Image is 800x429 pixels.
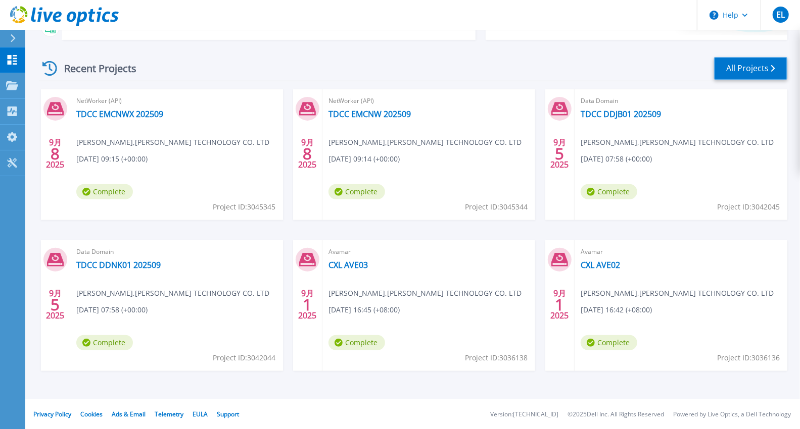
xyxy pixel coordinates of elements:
[51,300,60,309] span: 5
[328,246,529,257] span: Avamar
[39,56,150,81] div: Recent Projects
[33,410,71,418] a: Privacy Policy
[581,109,661,119] a: TDCC DDJB01 202509
[80,410,103,418] a: Cookies
[581,95,781,106] span: Data Domain
[550,286,569,323] div: 9月 2025
[328,184,385,199] span: Complete
[581,335,637,350] span: Complete
[303,300,312,309] span: 1
[714,57,787,80] a: All Projects
[76,109,163,119] a: TDCC EMCNWX 202509
[555,300,564,309] span: 1
[581,260,620,270] a: CXL AVE02
[76,304,148,315] span: [DATE] 07:58 (+00:00)
[51,149,60,158] span: 8
[45,286,65,323] div: 9月 2025
[550,135,569,172] div: 9月 2025
[328,153,400,165] span: [DATE] 09:14 (+00:00)
[717,201,780,212] span: Project ID: 3042045
[76,288,269,299] span: [PERSON_NAME] , [PERSON_NAME] TECHNOLOGY CO. LTD
[328,304,400,315] span: [DATE] 16:45 (+08:00)
[76,260,161,270] a: TDCC DDNK01 202509
[490,411,558,418] li: Version: [TECHNICAL_ID]
[112,410,146,418] a: Ads & Email
[328,137,522,148] span: [PERSON_NAME] , [PERSON_NAME] TECHNOLOGY CO. LTD
[298,135,317,172] div: 9月 2025
[465,352,528,363] span: Project ID: 3036138
[568,411,664,418] li: © 2025 Dell Inc. All Rights Reserved
[581,153,652,165] span: [DATE] 07:58 (+00:00)
[328,288,522,299] span: [PERSON_NAME] , [PERSON_NAME] TECHNOLOGY CO. LTD
[298,286,317,323] div: 9月 2025
[213,352,275,363] span: Project ID: 3042044
[673,411,791,418] li: Powered by Live Optics, a Dell Technology
[581,246,781,257] span: Avamar
[303,149,312,158] span: 8
[465,201,528,212] span: Project ID: 3045344
[555,149,564,158] span: 5
[581,184,637,199] span: Complete
[193,410,208,418] a: EULA
[581,288,774,299] span: [PERSON_NAME] , [PERSON_NAME] TECHNOLOGY CO. LTD
[155,410,183,418] a: Telemetry
[717,352,780,363] span: Project ID: 3036136
[328,95,529,106] span: NetWorker (API)
[76,184,133,199] span: Complete
[328,260,368,270] a: CXL AVE03
[76,153,148,165] span: [DATE] 09:15 (+00:00)
[581,137,774,148] span: [PERSON_NAME] , [PERSON_NAME] TECHNOLOGY CO. LTD
[416,21,463,31] a: View More
[76,335,133,350] span: Complete
[328,109,411,119] a: TDCC EMCNW 202509
[76,246,277,257] span: Data Domain
[76,137,269,148] span: [PERSON_NAME] , [PERSON_NAME] TECHNOLOGY CO. LTD
[76,95,277,106] span: NetWorker (API)
[45,135,65,172] div: 9月 2025
[581,304,652,315] span: [DATE] 16:42 (+08:00)
[217,410,239,418] a: Support
[776,11,785,19] span: EL
[213,201,275,212] span: Project ID: 3045345
[328,335,385,350] span: Complete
